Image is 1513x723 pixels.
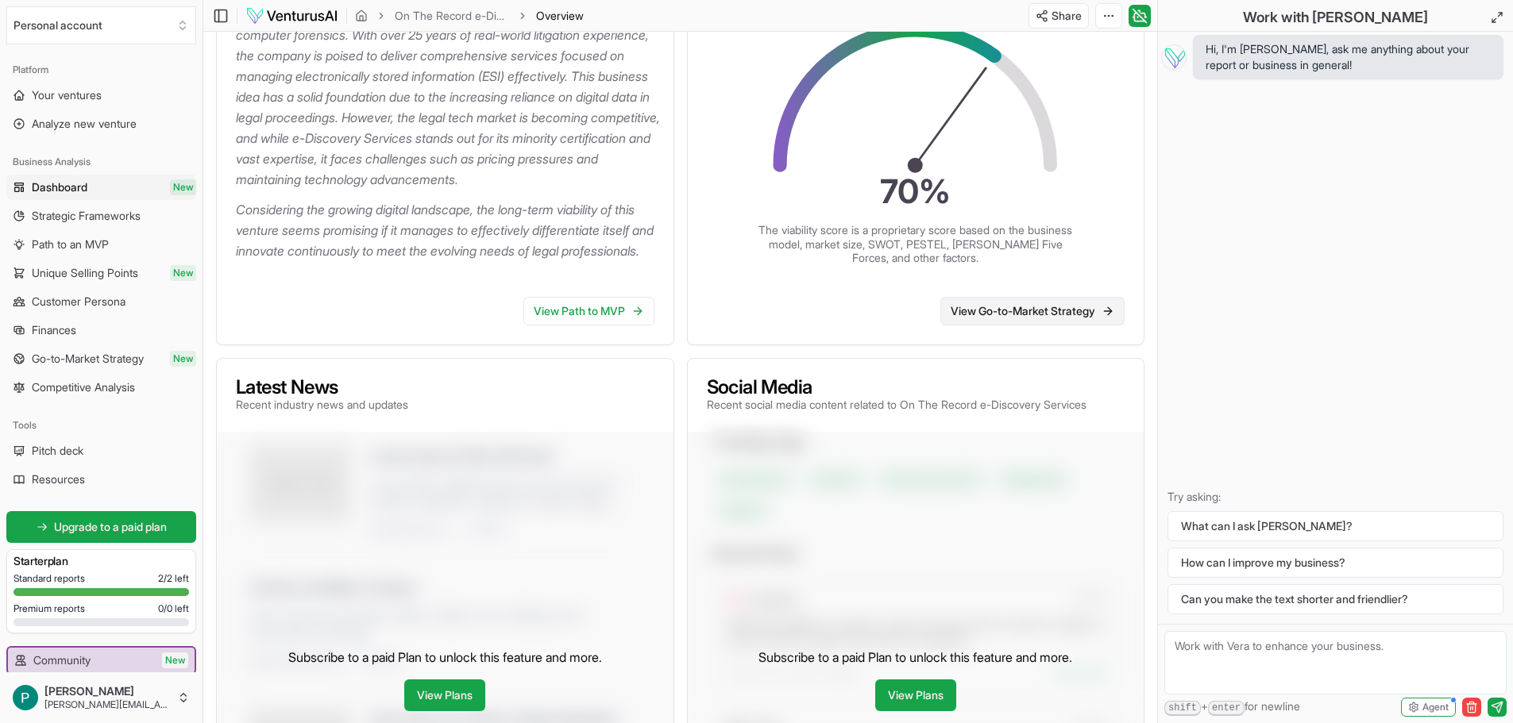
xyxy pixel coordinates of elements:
[1168,511,1503,541] button: What can I ask [PERSON_NAME]?
[170,179,196,195] span: New
[44,698,171,711] span: [PERSON_NAME][EMAIL_ADDRESS][PERSON_NAME][DOMAIN_NAME]
[158,572,189,585] span: 2 / 2 left
[758,648,1072,667] p: Subscribe to a paid Plan to unlock this feature and more.
[32,294,125,310] span: Customer Persona
[32,443,83,459] span: Pitch deck
[32,351,144,367] span: Go-to-Market Strategy
[6,260,196,286] a: Unique Selling PointsNew
[757,223,1075,265] p: The viability score is a proprietary score based on the business model, market size, SWOT, PESTEL...
[14,572,85,585] span: Standard reports
[6,511,196,543] a: Upgrade to a paid plan
[6,149,196,175] div: Business Analysis
[355,8,584,24] nav: breadcrumb
[1206,41,1491,73] span: Hi, I'm [PERSON_NAME], ask me anything about your report or business in general!
[32,87,102,103] span: Your ventures
[1164,701,1201,716] kbd: shift
[14,602,85,615] span: Premium reports
[32,379,135,395] span: Competitive Analysis
[707,397,1087,413] p: Recent social media content related to On The Record e-Discovery Services
[33,652,91,668] span: Community
[880,171,951,211] text: 70 %
[707,378,1087,397] h3: Social Media
[1208,701,1245,716] kbd: enter
[32,116,137,132] span: Analyze new venture
[13,685,38,710] img: ACg8ocKfFIZJEZl04gMsMaozmyc9yUBwJSR0uoD_V9UKtLzl43yCXg=s96-c
[162,652,188,668] span: New
[1161,44,1187,70] img: Vera
[1168,548,1503,578] button: How can I improve my business?
[6,111,196,137] a: Analyze new venture
[523,297,654,325] a: View Path to MVP
[6,175,196,200] a: DashboardNew
[32,208,141,224] span: Strategic Frameworks
[6,467,196,492] a: Resources
[6,438,196,463] a: Pitch deck
[6,375,196,400] a: Competitive Analysis
[8,648,195,673] a: CommunityNew
[6,232,196,257] a: Path to an MVP
[236,378,408,397] h3: Latest News
[1029,3,1089,29] button: Share
[158,602,189,615] span: 0 / 0 left
[288,648,602,667] p: Subscribe to a paid Plan to unlock this feature and more.
[44,684,171,698] span: [PERSON_NAME]
[6,203,196,229] a: Strategic Frameworks
[875,679,956,711] a: View Plans
[6,679,196,717] button: [PERSON_NAME][PERSON_NAME][EMAIL_ADDRESS][PERSON_NAME][DOMAIN_NAME]
[395,8,509,24] a: On The Record e-Discovery Services
[170,351,196,367] span: New
[170,265,196,281] span: New
[1168,489,1503,505] p: Try asking:
[54,519,167,535] span: Upgrade to a paid plan
[6,346,196,371] a: Go-to-Market StrategyNew
[32,179,87,195] span: Dashboard
[32,471,85,487] span: Resources
[6,6,196,44] button: Select an organization
[1164,698,1300,716] span: + for newline
[14,553,189,569] h3: Starter plan
[1401,698,1456,717] button: Agent
[32,237,109,252] span: Path to an MVP
[404,679,485,711] a: View Plans
[6,317,196,343] a: Finances
[1243,6,1428,29] h2: Work with [PERSON_NAME]
[236,397,408,413] p: Recent industry news and updates
[1052,8,1082,24] span: Share
[1422,701,1449,713] span: Agent
[245,6,338,25] img: logo
[6,289,196,314] a: Customer Persona
[536,8,584,24] span: Overview
[6,83,196,108] a: Your ventures
[236,199,661,261] p: Considering the growing digital landscape, the long-term viability of this venture seems promisin...
[32,265,138,281] span: Unique Selling Points
[6,57,196,83] div: Platform
[940,297,1125,325] a: View Go-to-Market Strategy
[1168,584,1503,614] button: Can you make the text shorter and friendlier?
[32,322,76,338] span: Finances
[6,413,196,438] div: Tools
